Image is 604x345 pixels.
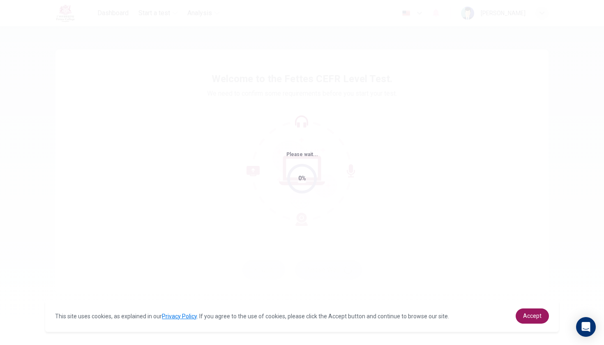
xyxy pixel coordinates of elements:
span: Accept [523,313,542,319]
div: cookieconsent [45,300,559,332]
div: Open Intercom Messenger [576,317,596,337]
a: Privacy Policy [162,313,197,320]
div: 0% [298,174,306,183]
span: Please wait... [286,152,318,157]
a: dismiss cookie message [516,308,549,324]
span: This site uses cookies, as explained in our . If you agree to the use of cookies, please click th... [55,313,449,320]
